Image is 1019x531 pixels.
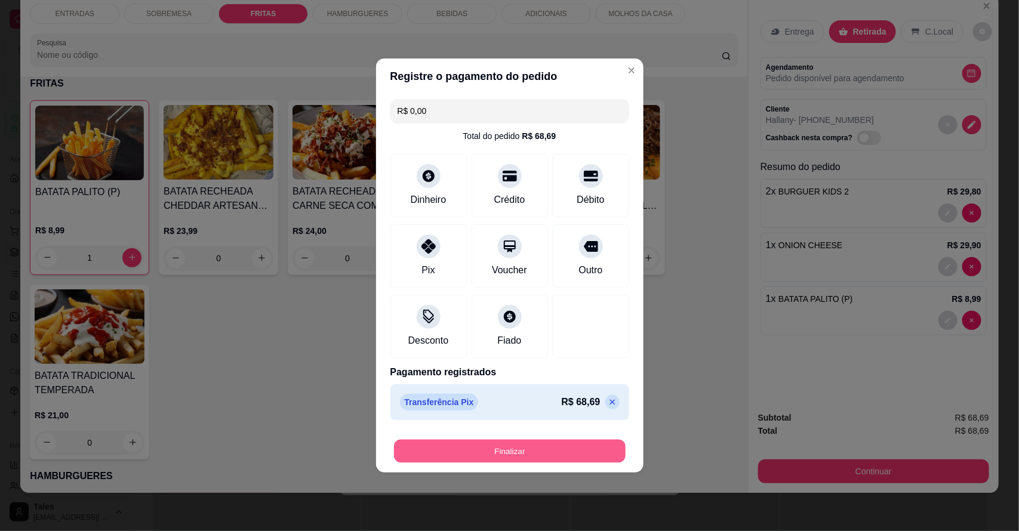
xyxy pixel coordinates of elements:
[522,130,556,142] div: R$ 68,69
[376,58,644,94] header: Registre o pagamento do pedido
[421,263,435,277] div: Pix
[400,394,479,410] p: Transferência Pix
[577,193,604,207] div: Débito
[494,193,525,207] div: Crédito
[463,130,556,142] div: Total do pedido
[497,334,521,348] div: Fiado
[408,334,449,348] div: Desconto
[562,395,601,409] p: R$ 68,69
[411,193,447,207] div: Dinheiro
[390,365,629,379] p: Pagamento registrados
[394,440,626,463] button: Finalizar
[578,263,602,277] div: Outro
[622,61,641,80] button: Close
[492,263,527,277] div: Voucher
[398,99,622,123] input: Ex.: hambúrguer de cordeiro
